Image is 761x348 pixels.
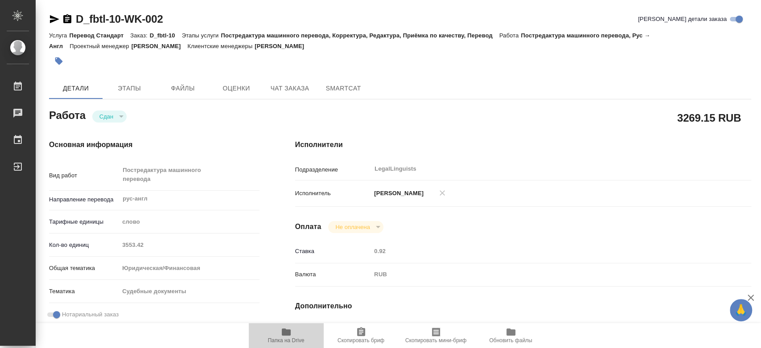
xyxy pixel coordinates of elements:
span: Этапы [108,83,151,94]
span: Чат заказа [268,83,311,94]
div: Сдан [328,221,383,233]
p: Тематика [49,287,119,296]
h2: 3269.15 RUB [677,110,741,125]
p: Общая тематика [49,264,119,273]
h4: Основная информация [49,139,259,150]
div: Сдан [92,111,127,123]
span: Скопировать мини-бриф [405,337,466,344]
p: [PERSON_NAME] [132,43,188,49]
p: Проектный менеджер [70,43,131,49]
p: Вид работ [49,171,119,180]
p: [PERSON_NAME] [371,189,424,198]
span: Обновить файлы [489,337,532,344]
span: Файлы [161,83,204,94]
button: Скопировать ссылку [62,14,73,25]
div: RUB [371,267,713,282]
button: Добавить тэг [49,51,69,71]
input: Пустое поле [371,245,713,258]
p: Клиентские менеджеры [188,43,255,49]
button: Папка на Drive [249,323,324,348]
button: Обновить файлы [473,323,548,348]
p: Этапы услуги [182,32,221,39]
h4: Оплата [295,221,321,232]
p: Заказ: [130,32,149,39]
p: [PERSON_NAME] [255,43,311,49]
p: Подразделение [295,165,371,174]
h4: Исполнители [295,139,751,150]
button: Сдан [97,113,116,120]
span: Детали [54,83,97,94]
p: Работа [499,32,521,39]
p: Валюта [295,270,371,279]
p: Постредактура машинного перевода, Корректура, Редактура, Приёмка по качеству, Перевод [221,32,499,39]
span: Папка на Drive [268,337,304,344]
div: Судебные документы [119,284,259,299]
button: 🙏 [730,299,752,321]
button: Скопировать ссылку для ЯМессенджера [49,14,60,25]
button: Скопировать мини-бриф [399,323,473,348]
span: Нотариальный заказ [62,310,119,319]
a: D_fbtl-10-WK-002 [76,13,163,25]
div: Юридическая/Финансовая [119,261,259,276]
span: 🙏 [733,301,749,319]
h2: Работа [49,106,86,123]
p: D_fbtl-10 [150,32,182,39]
span: Скопировать бриф [337,337,384,344]
input: Пустое поле [119,238,259,251]
span: SmartCat [322,83,365,94]
button: Не оплачена [333,223,372,231]
p: Услуга [49,32,69,39]
p: Ставка [295,247,371,256]
p: Направление перевода [49,195,119,204]
p: Кол-во единиц [49,241,119,250]
button: Скопировать бриф [324,323,399,348]
p: Исполнитель [295,189,371,198]
p: Перевод Стандарт [69,32,130,39]
p: Тарифные единицы [49,217,119,226]
h4: Дополнительно [295,301,751,311]
span: Оценки [215,83,258,94]
span: [PERSON_NAME] детали заказа [638,15,727,24]
div: слово [119,214,259,229]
